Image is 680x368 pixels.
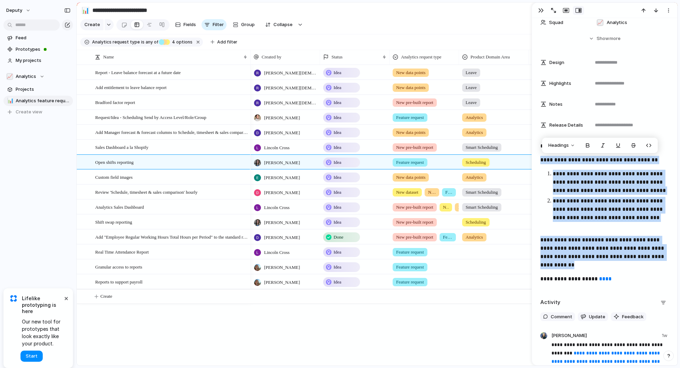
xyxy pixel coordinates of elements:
span: Reports to support payroll [95,278,142,286]
button: Collapse [261,19,296,30]
span: Feature request [396,264,424,271]
span: Idea [334,189,341,196]
span: Idea [334,249,341,256]
span: Created by [262,54,281,61]
button: 📊 [6,97,13,104]
span: Idea [334,204,341,211]
span: Leave [466,99,477,106]
span: Feature request [445,189,452,196]
span: Collapse [273,21,293,28]
span: [PERSON_NAME] [264,159,300,166]
span: New pre-built report [396,234,433,241]
span: Idea [334,159,341,166]
span: Feature request [443,234,452,241]
h2: Activity [540,298,560,306]
span: Idea [334,279,341,286]
span: [PERSON_NAME] [264,189,300,196]
a: My projects [3,55,73,66]
span: Filter [213,21,224,28]
span: deputy [6,7,22,14]
span: Idea [334,219,341,226]
span: Create [84,21,100,28]
button: isany of [140,38,159,46]
span: New pre-built report [396,219,433,226]
span: Idea [334,114,341,121]
span: Idea [334,264,341,271]
span: Add Manager forecast & forecast columns to Schedule, timesheet & sales comparison report [95,128,248,136]
span: [PERSON_NAME] [264,234,300,241]
button: Filter [202,19,227,30]
button: Showmore [540,32,669,45]
span: Idea [334,69,341,76]
span: Product Domain Area [470,54,510,61]
button: Dismiss [62,294,70,302]
span: Idea [334,144,341,151]
span: New pre-built report [396,99,433,106]
a: Projects [3,84,73,95]
button: Create [80,19,104,30]
span: Report - Leave balance forecast at a future date [95,68,181,76]
span: Create view [16,109,42,115]
span: Notes [549,101,563,108]
button: deputy [3,5,34,16]
span: Squad [549,19,563,26]
span: Lincoln Cross [264,204,289,211]
span: Feature request [396,159,424,166]
span: Analytics [466,129,483,136]
span: Custom field images [95,173,133,181]
button: Group [229,19,258,30]
span: New dataset [396,189,418,196]
span: Done [334,234,343,241]
span: Status [331,54,343,61]
span: New data points [396,174,425,181]
span: Scheduling [466,219,486,226]
span: more [609,35,621,42]
span: Shift swap reporting [95,218,132,226]
span: New data points [396,129,425,136]
button: Create view [3,107,73,117]
button: Headings [544,140,579,151]
span: Feedback [622,313,644,320]
span: Idea [334,84,341,91]
span: Sales Dashboard a la Shopify [95,143,148,151]
span: [PERSON_NAME] [264,219,300,226]
span: Request/Idea - Scheduling Send by Access Level/Role/Group [95,113,206,121]
span: Lifelike prototyping is here [22,295,63,314]
button: 📈Analytics [3,71,73,82]
span: options [170,39,192,45]
span: 4 [170,39,176,45]
span: Release Details [549,122,583,129]
span: Feature request [396,114,424,121]
span: Add entitlement to leave balance report [95,83,166,91]
span: Idea [334,129,341,136]
span: [PERSON_NAME][DEMOGRAPHIC_DATA] [264,70,317,77]
span: Lincoln Cross [264,249,289,256]
span: Our new tool for prototypes that look exactly like your product. [22,318,63,347]
span: is [141,39,145,45]
span: Highlights [549,80,571,87]
span: Smart Scheduling [466,189,498,196]
span: 1w [662,332,669,339]
span: Start [26,353,38,360]
button: 📊 [80,5,91,16]
span: Fields [183,21,196,28]
span: Analytics request type [92,39,140,45]
span: [PERSON_NAME] [264,129,300,136]
span: Real Time Attendance Report [95,248,149,256]
span: Analytics [16,73,36,80]
span: Analytics Sales Dashboard [95,203,144,211]
span: Group [241,21,255,28]
div: 📊 [82,6,89,15]
span: Name [103,54,114,61]
button: Comment [540,312,575,321]
span: Granular access to reports [95,263,142,271]
span: Smart Scheduling [466,144,498,151]
button: Fields [172,19,199,30]
span: Show [597,35,609,42]
button: Start [21,351,43,362]
span: Feature request [396,249,424,256]
span: Update [589,313,605,320]
span: [PERSON_NAME] [264,264,300,271]
span: New pre-built report [396,144,433,151]
span: New data points [396,84,425,91]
